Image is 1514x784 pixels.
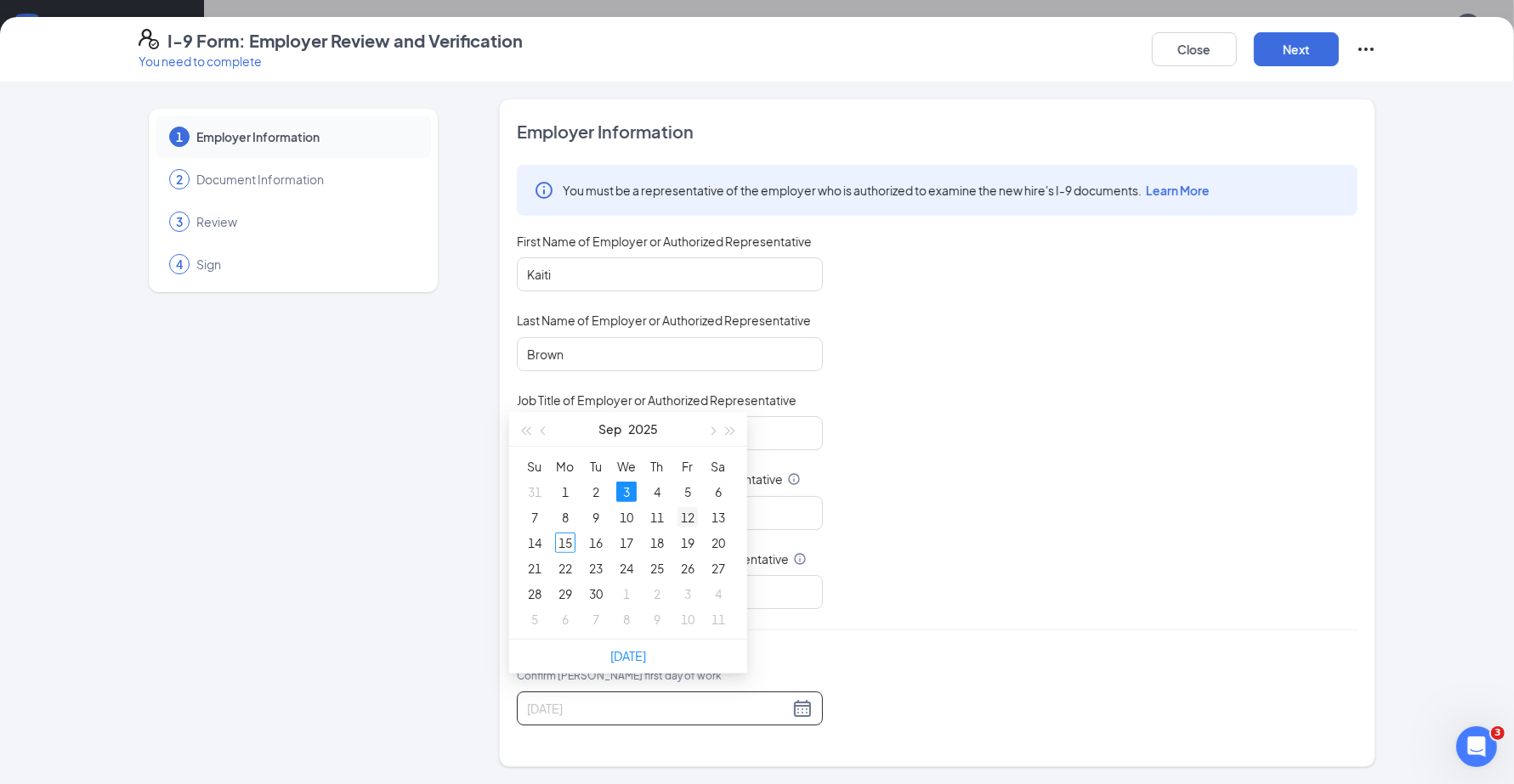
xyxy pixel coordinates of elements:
[642,505,672,530] td: 2025-09-11
[517,337,823,371] input: Enter your last name
[616,507,637,527] div: 10
[519,505,550,530] td: 2025-09-07
[611,581,642,606] td: 2025-10-01
[672,505,703,530] td: 2025-09-12
[642,454,672,479] th: Th
[581,479,611,505] td: 2025-09-02
[672,479,703,505] td: 2025-09-05
[611,505,642,530] td: 2025-09-10
[586,482,606,502] div: 2
[708,533,729,553] div: 20
[1254,32,1339,66] button: Next
[517,651,722,702] span: New hire start date
[787,472,801,486] svg: Info
[708,609,729,629] div: 11
[672,556,703,581] td: 2025-09-26
[610,648,646,663] a: [DATE]
[611,530,642,556] td: 2025-09-17
[708,507,729,527] div: 13
[678,584,698,604] div: 3
[611,606,642,632] td: 2025-10-08
[703,556,734,581] td: 2025-09-27
[519,479,550,505] td: 2025-08-31
[642,479,672,505] td: 2025-09-04
[672,454,703,479] th: Fr
[703,479,734,505] td: 2025-09-06
[703,530,734,556] td: 2025-09-20
[176,128,183,145] span: 1
[196,213,414,230] span: Review
[196,256,414,273] span: Sign
[517,120,1358,144] span: Employer Information
[703,581,734,606] td: 2025-10-04
[525,533,545,553] div: 14
[517,257,823,291] input: Enter your first name
[581,454,611,479] th: Tu
[708,482,729,502] div: 6
[1491,726,1505,740] span: 3
[616,584,637,604] div: 1
[581,505,611,530] td: 2025-09-09
[525,558,545,578] div: 21
[517,312,811,329] span: Last Name of Employer or Authorized Representative
[176,171,183,188] span: 2
[642,606,672,632] td: 2025-10-09
[550,479,581,505] td: 2025-09-01
[616,609,637,629] div: 8
[555,533,576,553] div: 15
[611,556,642,581] td: 2025-09-24
[793,552,807,566] svg: Info
[586,507,606,527] div: 9
[708,558,729,578] div: 27
[647,482,667,502] div: 4
[1146,183,1210,198] span: Learn More
[550,606,581,632] td: 2025-10-06
[550,556,581,581] td: 2025-09-22
[647,533,667,553] div: 18
[139,29,159,49] svg: FormI9EVerifyIcon
[647,609,667,629] div: 9
[616,558,637,578] div: 24
[616,533,637,553] div: 17
[1456,726,1497,767] iframe: Intercom live chat
[586,558,606,578] div: 23
[167,29,523,53] h4: I-9 Form: Employer Review and Verification
[139,53,523,70] p: You need to complete
[550,581,581,606] td: 2025-09-29
[525,609,545,629] div: 5
[525,584,545,604] div: 28
[517,392,797,409] span: Job Title of Employer or Authorized Representative
[647,558,667,578] div: 25
[586,584,606,604] div: 30
[598,412,621,446] button: Sep
[678,533,698,553] div: 19
[1356,39,1376,59] svg: Ellipses
[525,507,545,527] div: 7
[1142,183,1210,198] a: Learn More
[176,256,183,273] span: 4
[550,530,581,556] td: 2025-09-15
[581,581,611,606] td: 2025-09-30
[519,606,550,632] td: 2025-10-05
[527,699,789,718] input: 09/03/2025
[672,530,703,556] td: 2025-09-19
[196,128,414,145] span: Employer Information
[703,505,734,530] td: 2025-09-13
[703,454,734,479] th: Sa
[555,558,576,578] div: 22
[555,609,576,629] div: 6
[563,182,1210,199] span: You must be a representative of the employer who is authorized to examine the new hire's I-9 docu...
[196,171,414,188] span: Document Information
[647,584,667,604] div: 2
[519,454,550,479] th: Su
[678,558,698,578] div: 26
[678,482,698,502] div: 5
[642,556,672,581] td: 2025-09-25
[519,530,550,556] td: 2025-09-14
[555,584,576,604] div: 29
[611,454,642,479] th: We
[176,213,183,230] span: 3
[581,530,611,556] td: 2025-09-16
[678,507,698,527] div: 12
[1152,32,1237,66] button: Close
